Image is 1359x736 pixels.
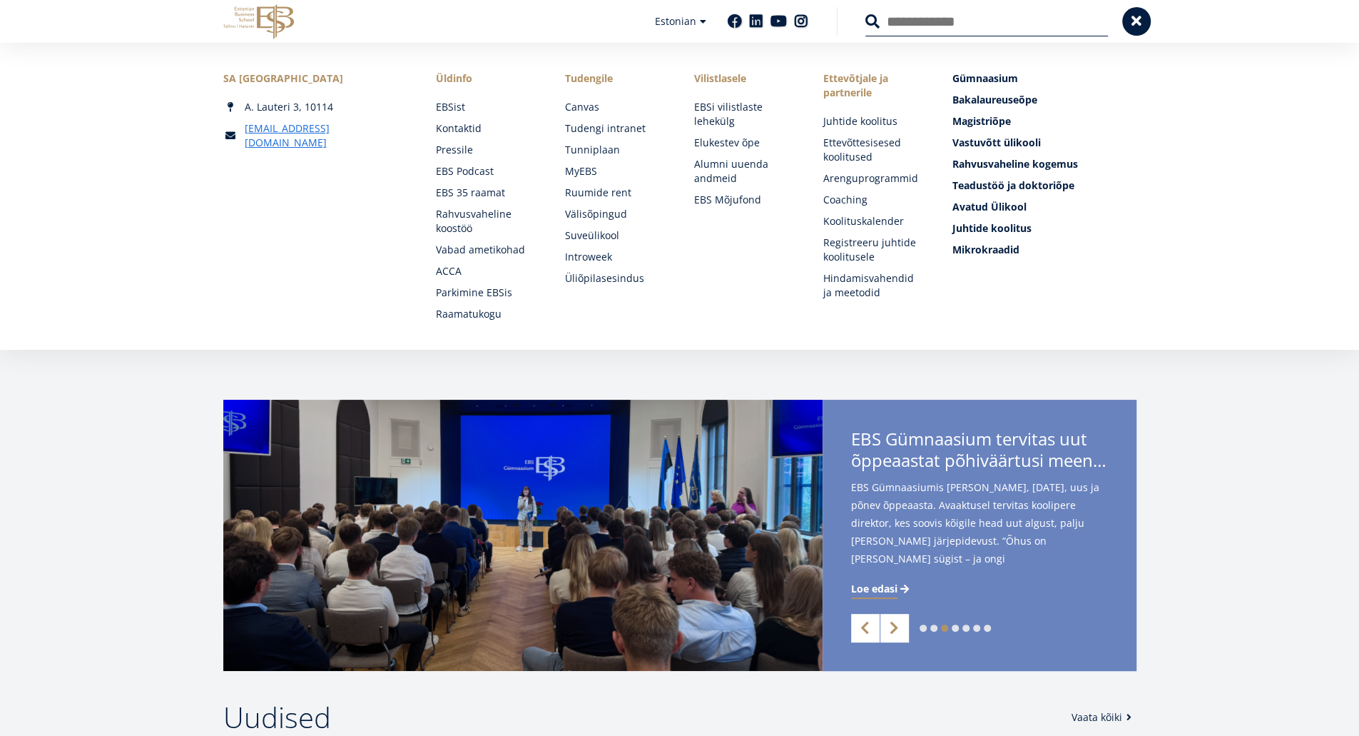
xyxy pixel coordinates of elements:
[823,136,923,164] a: Ettevõttesisesed koolitused
[436,100,536,114] a: EBSist
[693,157,794,186] a: Alumni uuenda andmeid
[770,14,787,29] a: Youtube
[952,71,1017,85] span: Gümnaasium
[952,114,1010,128] span: Magistriõpe
[851,614,880,642] a: Previous
[952,200,1136,214] a: Avatud Ülikool
[952,136,1040,149] span: Vastuvõtt ülikooli
[880,614,909,642] a: Next
[823,193,923,207] a: Coaching
[952,93,1037,106] span: Bakalaureuseõpe
[952,136,1136,150] a: Vastuvõtt ülikooli
[436,286,536,300] a: Parkimine EBSis
[973,625,980,632] a: 6
[952,243,1136,257] a: Mikrokraadid
[952,157,1077,171] span: Rahvusvaheline kogemus
[952,114,1136,128] a: Magistriõpe
[436,243,536,257] a: Vabad ametikohad
[952,157,1136,171] a: Rahvusvaheline kogemus
[952,93,1136,107] a: Bakalaureuseõpe
[823,114,923,128] a: Juhtide koolitus
[952,625,959,632] a: 4
[436,143,536,157] a: Pressile
[565,207,666,221] a: Välisõpingud
[851,428,1108,475] span: EBS Gümnaasium tervitas uut
[952,221,1136,236] a: Juhtide koolitus
[941,625,948,632] a: 3
[952,243,1019,256] span: Mikrokraadid
[823,214,923,228] a: Koolituskalender
[245,121,407,150] a: [EMAIL_ADDRESS][DOMAIN_NAME]
[823,71,923,100] span: Ettevõtjale ja partnerile
[565,186,666,200] a: Ruumide rent
[436,121,536,136] a: Kontaktid
[823,236,923,264] a: Registreeru juhtide koolitusele
[436,186,536,200] a: EBS 35 raamat
[693,193,794,207] a: EBS Mõjufond
[1072,710,1136,725] a: Vaata kõiki
[223,71,407,86] div: SA [GEOGRAPHIC_DATA]
[693,100,794,128] a: EBSi vilistlaste lehekülg
[851,478,1108,590] span: EBS Gümnaasiumis [PERSON_NAME], [DATE], uus ja põnev õppeaasta. Avaaktusel tervitas koolipere dir...
[851,582,912,596] a: Loe edasi
[565,100,666,114] a: Canvas
[952,178,1136,193] a: Teadustöö ja doktoriõpe
[565,271,666,286] a: Üliõpilasesindus
[223,100,407,114] div: A. Lauteri 3, 10114
[565,121,666,136] a: Tudengi intranet
[794,14,808,29] a: Instagram
[565,71,666,86] a: Tudengile
[920,625,927,632] a: 1
[930,625,937,632] a: 2
[565,250,666,264] a: Introweek
[749,14,763,29] a: Linkedin
[436,264,536,278] a: ACCA
[823,171,923,186] a: Arenguprogrammid
[851,450,1108,471] span: õppeaastat põhiväärtusi meenutades
[223,700,1057,735] h2: Uudised
[728,14,742,29] a: Facebook
[223,400,823,671] img: a
[693,71,794,86] span: Vilistlasele
[436,164,536,178] a: EBS Podcast
[962,625,969,632] a: 5
[952,71,1136,86] a: Gümnaasium
[693,136,794,150] a: Elukestev õpe
[436,207,536,236] a: Rahvusvaheline koostöö
[952,178,1074,192] span: Teadustöö ja doktoriõpe
[984,625,991,632] a: 7
[952,200,1026,213] span: Avatud Ülikool
[565,228,666,243] a: Suveülikool
[952,221,1031,235] span: Juhtide koolitus
[823,271,923,300] a: Hindamisvahendid ja meetodid
[436,307,536,321] a: Raamatukogu
[851,582,897,596] span: Loe edasi
[436,71,536,86] span: Üldinfo
[565,164,666,178] a: MyEBS
[565,143,666,157] a: Tunniplaan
